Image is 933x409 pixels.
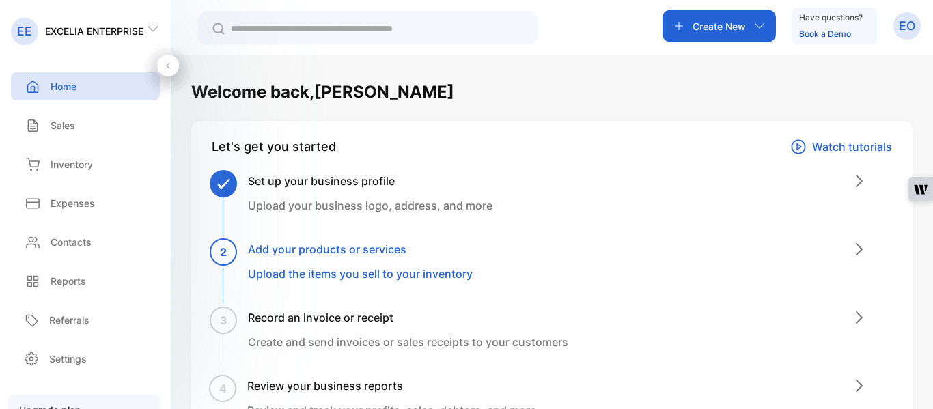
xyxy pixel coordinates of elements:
p: Home [51,79,76,94]
p: Settings [49,352,87,366]
p: Upload your business logo, address, and more [248,197,492,214]
p: Watch tutorials [812,139,892,155]
h3: Set up your business profile [248,173,492,189]
p: Create and send invoices or sales receipts to your customers [248,334,568,350]
button: Create New [663,10,776,42]
h3: Record an invoice or receipt [248,309,568,326]
p: Upload the items you sell to your inventory [248,266,473,282]
a: Book a Demo [799,29,851,39]
span: 4 [219,380,227,397]
p: Have questions? [799,11,863,25]
p: Expenses [51,196,95,210]
p: Contacts [51,235,92,249]
h3: Review your business reports [247,378,536,394]
p: Create New [693,19,746,33]
h3: Add your products or services [248,241,473,257]
span: 3 [220,312,227,328]
p: EXCELIA ENTERPRISE [45,24,143,38]
p: Referrals [49,313,89,327]
a: Watch tutorials [790,137,892,156]
p: Inventory [51,157,93,171]
button: EO [893,10,921,42]
p: Sales [51,118,75,132]
p: Reports [51,274,86,288]
p: EO [899,17,915,35]
p: EE [17,23,32,40]
span: 2 [220,244,227,260]
div: Let's get you started [212,137,336,156]
h1: Welcome back, [PERSON_NAME] [191,80,454,104]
